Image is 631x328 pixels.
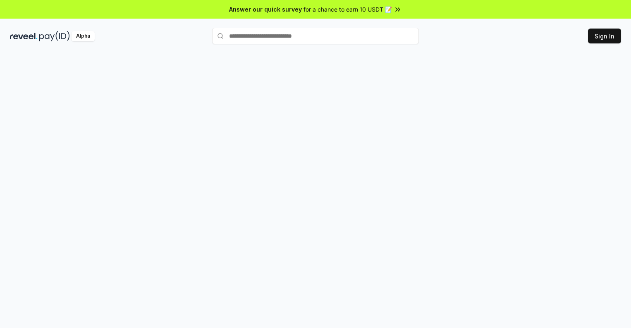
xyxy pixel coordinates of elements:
[10,31,38,41] img: reveel_dark
[588,29,621,43] button: Sign In
[72,31,95,41] div: Alpha
[39,31,70,41] img: pay_id
[304,5,392,14] span: for a chance to earn 10 USDT 📝
[229,5,302,14] span: Answer our quick survey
